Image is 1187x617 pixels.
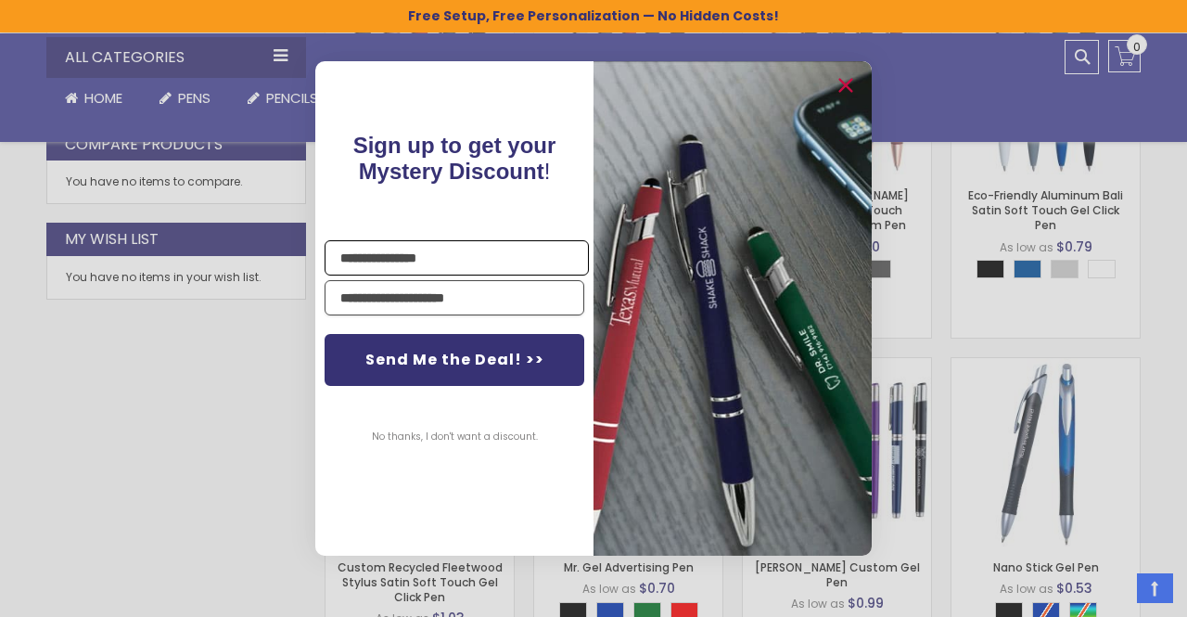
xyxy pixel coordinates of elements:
[353,133,556,184] span: !
[831,71,861,100] button: Close dialog
[325,334,584,386] button: Send Me the Deal! >>
[1034,567,1187,617] iframe: Google Customer Reviews
[363,414,547,460] button: No thanks, I don't want a discount.
[593,61,872,556] img: pop-up-image
[353,133,556,184] span: Sign up to get your Mystery Discount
